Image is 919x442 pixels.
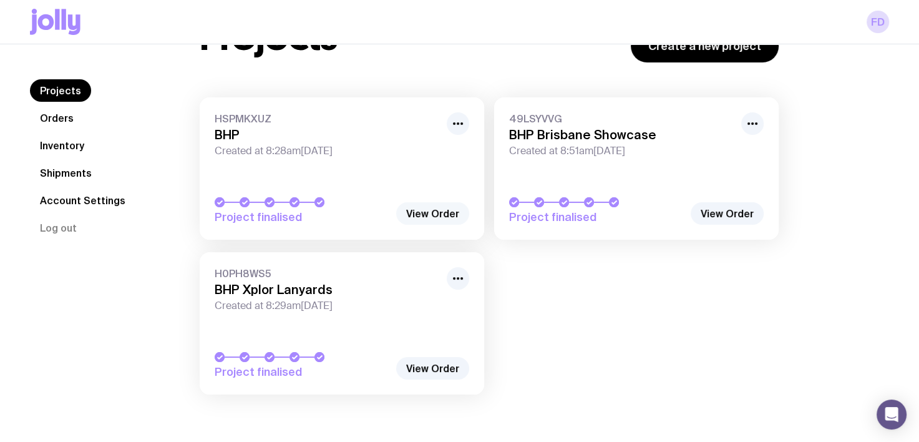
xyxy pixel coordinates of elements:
[691,202,764,225] a: View Order
[30,162,102,184] a: Shipments
[215,112,439,125] span: HSPMKXUZ
[396,357,469,380] a: View Order
[396,202,469,225] a: View Order
[215,267,439,280] span: H0PH8WS5
[509,210,684,225] span: Project finalised
[509,112,734,125] span: 49LSYVVG
[30,217,87,239] button: Log out
[215,300,439,312] span: Created at 8:29am[DATE]
[494,97,779,240] a: 49LSYVVGBHP Brisbane ShowcaseCreated at 8:51am[DATE]Project finalised
[200,16,338,56] h1: Projects
[877,400,907,430] div: Open Intercom Messenger
[30,134,94,157] a: Inventory
[30,79,91,102] a: Projects
[509,127,734,142] h3: BHP Brisbane Showcase
[200,97,484,240] a: HSPMKXUZBHPCreated at 8:28am[DATE]Project finalised
[631,30,779,62] a: Create a new project
[509,145,734,157] span: Created at 8:51am[DATE]
[867,11,889,33] a: FD
[30,107,84,129] a: Orders
[215,127,439,142] h3: BHP
[215,282,439,297] h3: BHP Xplor Lanyards
[30,189,135,212] a: Account Settings
[215,145,439,157] span: Created at 8:28am[DATE]
[215,210,389,225] span: Project finalised
[200,252,484,395] a: H0PH8WS5BHP Xplor LanyardsCreated at 8:29am[DATE]Project finalised
[215,365,389,380] span: Project finalised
